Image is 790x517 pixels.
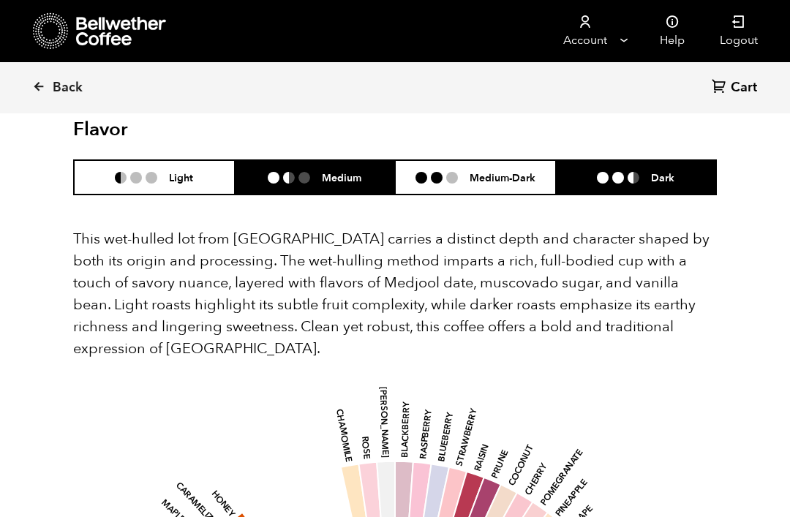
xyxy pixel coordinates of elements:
[53,79,83,97] span: Back
[73,118,287,141] h2: Flavor
[651,171,674,184] h6: Dark
[169,171,193,184] h6: Light
[712,78,761,98] a: Cart
[731,79,757,97] span: Cart
[322,171,361,184] h6: Medium
[470,171,535,184] h6: Medium-Dark
[73,228,717,360] p: This wet-hulled lot from [GEOGRAPHIC_DATA] carries a distinct depth and character shaped by both ...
